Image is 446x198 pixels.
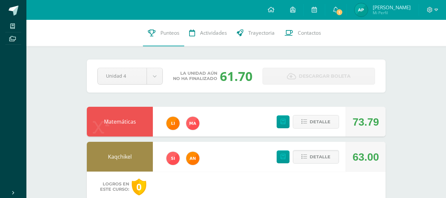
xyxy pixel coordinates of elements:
[353,142,379,172] div: 63.00
[106,68,138,84] span: Unidad 4
[293,150,339,164] button: Detalle
[232,20,280,46] a: Trayectoria
[336,9,343,16] span: 1
[310,151,330,163] span: Detalle
[186,117,199,130] img: 777e29c093aa31b4e16d68b2ed8a8a42.png
[293,115,339,129] button: Detalle
[280,20,326,46] a: Contactos
[220,67,253,85] div: 61.70
[353,107,379,137] div: 73.79
[298,29,321,36] span: Contactos
[173,71,217,81] span: La unidad aún no ha finalizado
[87,142,153,172] div: Kaqchikel
[200,29,227,36] span: Actividades
[373,4,411,11] span: [PERSON_NAME]
[248,29,275,36] span: Trayectoria
[160,29,179,36] span: Punteos
[87,107,153,137] div: Matemáticas
[132,178,146,195] div: 0
[143,20,184,46] a: Punteos
[100,181,129,192] span: Logros en este curso:
[166,152,180,165] img: 1e3c7f018e896ee8adc7065031dce62a.png
[186,152,199,165] img: fc6731ddebfef4a76f049f6e852e62c4.png
[310,116,330,128] span: Detalle
[373,10,411,16] span: Mi Perfil
[166,117,180,130] img: d78b0415a9069934bf99e685b082ed4f.png
[355,3,368,17] img: 16dbf630ebc2ed5c490ee54726b3959b.png
[184,20,232,46] a: Actividades
[98,68,162,84] a: Unidad 4
[299,68,351,84] span: Descargar boleta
